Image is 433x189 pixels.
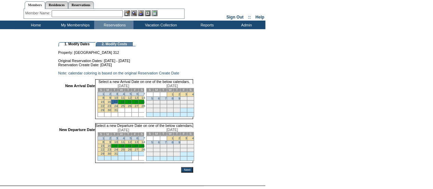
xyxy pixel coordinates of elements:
[153,132,160,136] td: M
[187,97,194,101] td: 11
[180,148,187,152] td: 24
[114,104,118,108] a: 24
[98,132,104,136] td: S
[130,92,131,96] a: 5
[160,88,167,92] td: T
[25,10,52,16] div: Member Name:
[146,144,153,148] td: 12
[131,132,138,136] td: F
[98,88,104,92] td: S
[167,132,174,136] td: W
[187,21,226,29] td: Reports
[121,100,125,104] a: 18
[58,63,193,67] td: Reservation Create Date: [DATE]
[135,148,138,151] a: 27
[160,148,167,152] td: 21
[107,148,111,151] a: 23
[96,42,133,46] td: 2. Modify Costs
[101,100,104,104] a: 15
[124,10,130,16] img: b_edit.gif
[102,96,104,99] a: 8
[158,97,160,100] a: 6
[174,144,180,148] td: 16
[146,152,153,156] td: 26
[167,104,174,108] td: 22
[107,144,111,147] a: 16
[167,144,174,148] td: 15
[128,96,131,99] a: 12
[187,144,194,148] td: 18
[114,152,118,155] a: 31
[180,132,187,136] td: F
[174,88,180,92] td: T
[141,144,145,147] a: 21
[178,93,180,96] a: 2
[160,144,167,148] td: 14
[116,137,118,140] a: 3
[192,93,194,96] a: 4
[101,148,104,151] a: 22
[107,104,111,108] a: 23
[118,88,125,92] td: W
[167,88,174,92] td: W
[95,79,193,84] td: Select a new Arrival Date on one of the below calendars.
[187,104,194,108] td: 25
[121,148,125,151] a: 25
[146,101,153,104] td: 12
[174,152,180,156] td: 30
[109,92,111,96] a: 2
[180,141,187,144] td: 10
[135,140,138,144] a: 13
[128,144,131,147] a: 19
[153,88,160,92] td: M
[45,1,68,9] a: Residences
[180,97,187,101] td: 10
[138,10,144,16] img: Impersonate
[114,140,118,144] a: 10
[185,137,187,140] a: 3
[167,148,174,152] td: 22
[111,132,118,136] td: T
[143,137,145,140] a: 7
[171,97,173,100] a: 8
[101,152,104,155] a: 29
[138,132,145,136] td: S
[160,108,167,113] td: 28
[226,15,243,20] a: Sign Out
[114,96,118,99] a: 10
[153,144,160,148] td: 13
[167,101,174,104] td: 15
[58,46,193,55] td: Property: [GEOGRAPHIC_DATA] 312
[180,101,187,104] td: 17
[59,84,95,119] td: New Arrival Date
[255,15,264,20] a: Help
[107,108,111,112] a: 30
[160,132,167,136] td: T
[123,92,125,96] a: 4
[146,132,153,136] td: S
[143,92,145,96] a: 7
[102,137,104,140] a: 1
[68,1,94,9] a: Reservations
[192,137,194,140] a: 4
[167,108,174,113] td: 29
[181,167,193,173] input: Next
[59,128,95,163] td: New Departure Date
[153,101,160,104] td: 13
[160,104,167,108] td: 21
[118,84,129,88] span: [DATE]
[141,100,145,104] a: 21
[118,128,129,132] span: [DATE]
[166,128,178,132] span: [DATE]
[128,140,131,144] a: 12
[178,141,180,144] a: 9
[116,92,118,96] a: 3
[248,15,251,20] span: ::
[146,148,153,152] td: 19
[187,101,194,104] td: 18
[133,21,187,29] td: Vacation Collection
[109,137,111,140] a: 2
[114,148,118,151] a: 24
[58,71,193,75] td: Note: calendar coloring is based on the original Reservation Create Date
[118,132,125,136] td: W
